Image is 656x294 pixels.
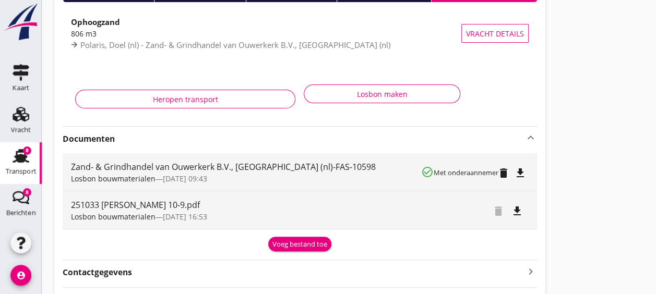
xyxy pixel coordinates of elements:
i: keyboard_arrow_up [524,131,537,144]
button: Vracht details [461,24,529,43]
div: 251033 [PERSON_NAME] 10-9.pdf [71,199,422,211]
i: file_download [514,167,527,179]
span: [DATE] 16:53 [163,212,207,222]
img: logo-small.a267ee39.svg [2,3,40,41]
div: — [71,173,421,184]
span: [DATE] 09:43 [163,174,207,183]
i: file_download [511,205,523,217]
div: Losbon maken [313,89,451,100]
i: delete [497,167,510,179]
div: Vracht [11,126,31,133]
small: Met onderaannemer [434,168,498,177]
i: keyboard_arrow_right [524,264,537,278]
div: — [71,211,422,222]
span: Losbon bouwmaterialen [71,174,156,183]
button: Heropen transport [75,90,295,108]
i: check_circle_outline [421,166,434,178]
div: Transport [6,168,37,175]
i: account_circle [10,265,31,286]
div: Berichten [6,210,36,216]
div: Voeg bestand toe [272,239,327,250]
div: Heropen transport [84,94,287,105]
div: 806 m3 [71,28,461,39]
div: 8 [23,146,31,155]
strong: Documenten [63,133,524,145]
strong: Ophoogzand [71,17,120,27]
span: Vracht details [466,28,524,39]
button: Losbon maken [304,84,460,103]
a: Ophoogzand806 m3Polaris, Doel (nl) - Zand- & Grindhandel van Ouwerkerk B.V., [GEOGRAPHIC_DATA] (n... [63,10,537,56]
span: Polaris, Doel (nl) - Zand- & Grindhandel van Ouwerkerk B.V., [GEOGRAPHIC_DATA] (nl) [80,40,390,50]
span: Losbon bouwmaterialen [71,212,156,222]
button: Voeg bestand toe [268,237,331,251]
div: 8 [23,188,31,197]
div: Zand- & Grindhandel van Ouwerkerk B.V., [GEOGRAPHIC_DATA] (nl)-FAS-10598 [71,161,421,173]
div: Kaart [13,84,29,91]
strong: Contactgegevens [63,266,132,278]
